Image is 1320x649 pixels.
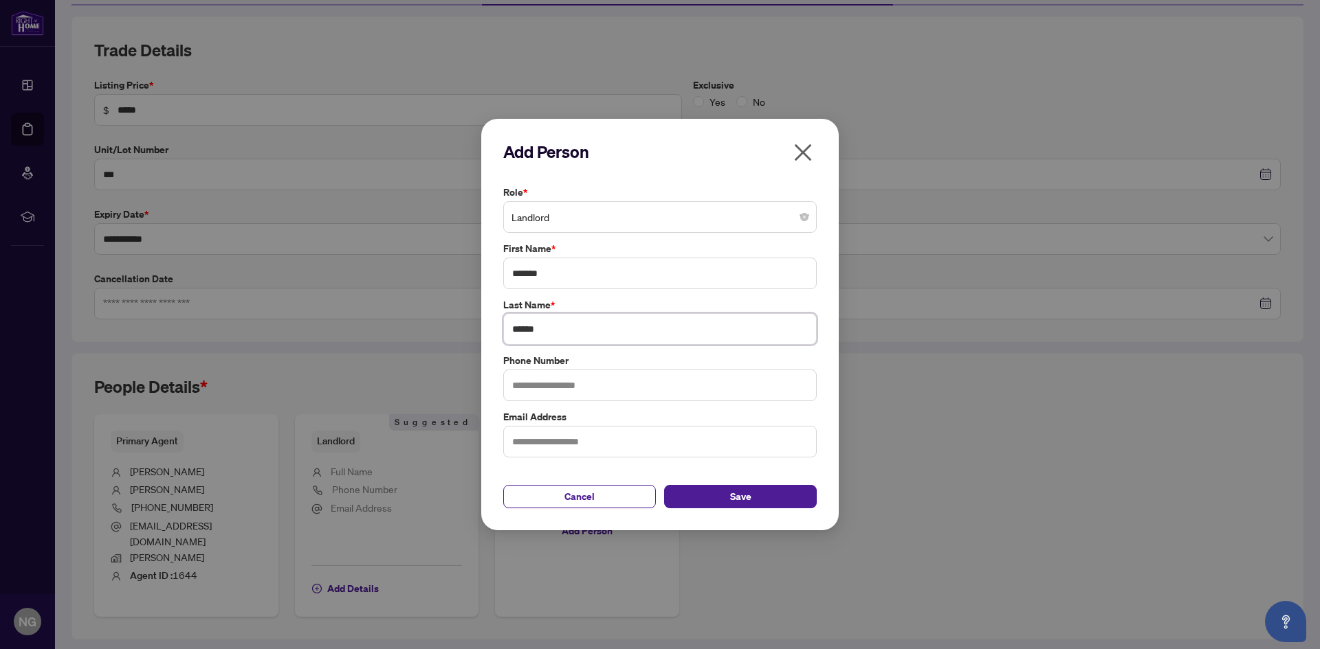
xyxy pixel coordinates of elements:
[730,486,751,508] span: Save
[503,485,656,508] button: Cancel
[503,185,817,200] label: Role
[503,297,817,312] label: Last Name
[503,409,817,424] label: Email Address
[503,353,817,368] label: Phone Number
[503,141,817,163] h2: Add Person
[800,213,808,221] span: close-circle
[564,486,595,508] span: Cancel
[1265,601,1306,642] button: Open asap
[511,204,808,230] span: Landlord
[503,241,817,256] label: First Name
[664,485,817,508] button: Save
[792,141,814,163] span: close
